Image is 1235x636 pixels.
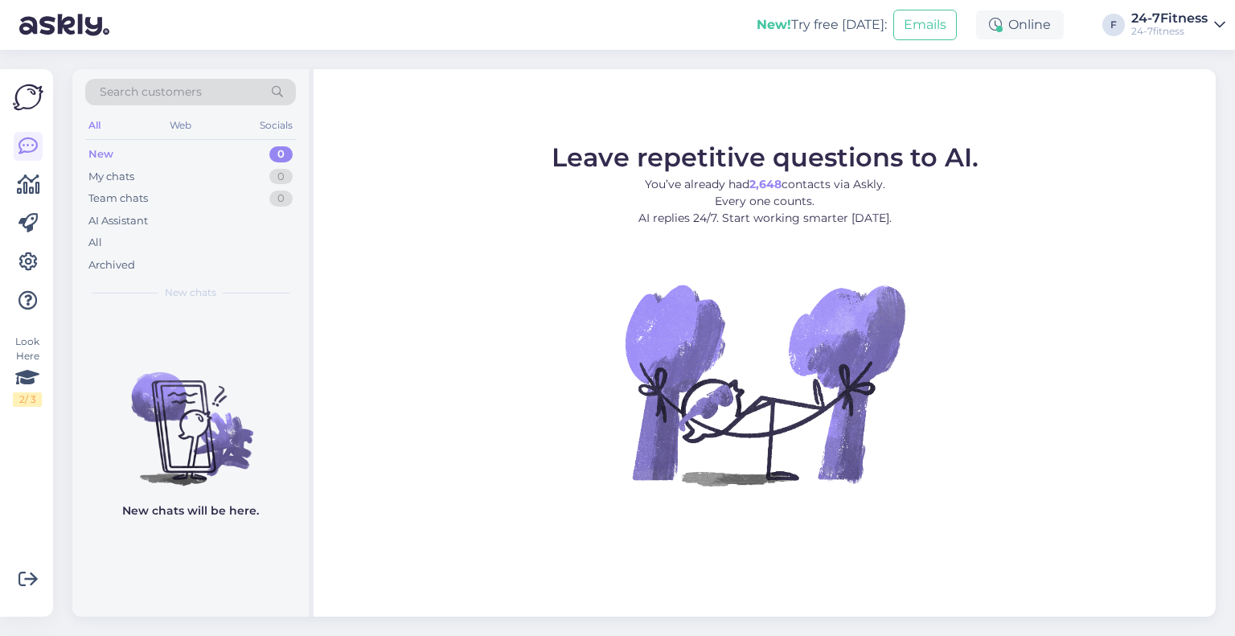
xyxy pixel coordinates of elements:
[1131,25,1208,38] div: 24-7fitness
[88,257,135,273] div: Archived
[976,10,1064,39] div: Online
[269,169,293,185] div: 0
[1102,14,1125,36] div: F
[122,503,259,519] p: New chats will be here.
[85,115,104,136] div: All
[620,240,909,529] img: No Chat active
[88,169,134,185] div: My chats
[1131,12,1208,25] div: 24-7Fitness
[893,10,957,40] button: Emails
[100,84,202,101] span: Search customers
[1131,12,1225,38] a: 24-7Fitness24-7fitness
[269,146,293,162] div: 0
[552,176,979,227] p: You’ve already had contacts via Askly. Every one counts. AI replies 24/7. Start working smarter [...
[166,115,195,136] div: Web
[757,15,887,35] div: Try free [DATE]:
[552,142,979,173] span: Leave repetitive questions to AI.
[88,213,148,229] div: AI Assistant
[72,343,309,488] img: No chats
[269,191,293,207] div: 0
[13,82,43,113] img: Askly Logo
[13,334,42,407] div: Look Here
[165,285,216,300] span: New chats
[88,146,113,162] div: New
[256,115,296,136] div: Socials
[757,17,791,32] b: New!
[13,392,42,407] div: 2 / 3
[88,235,102,251] div: All
[88,191,148,207] div: Team chats
[749,177,782,191] b: 2,648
